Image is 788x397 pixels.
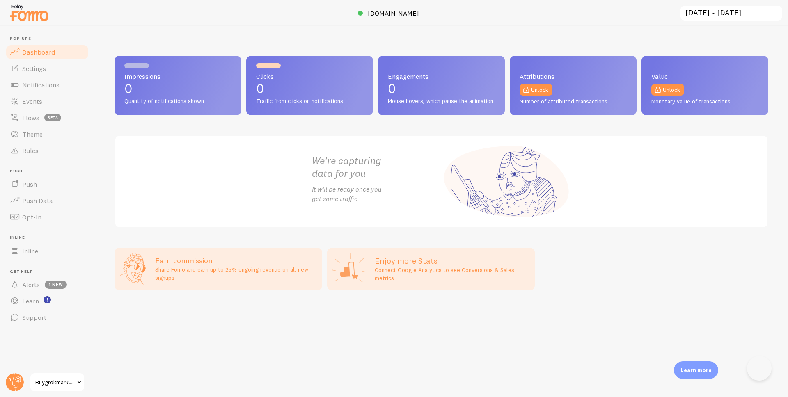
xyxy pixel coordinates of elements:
[256,82,363,95] p: 0
[22,196,53,205] span: Push Data
[388,98,495,105] span: Mouse hovers, which pause the animation
[651,98,758,105] span: Monetary value of transactions
[22,114,39,122] span: Flows
[388,82,495,95] p: 0
[155,265,317,282] p: Share Fomo and earn up to 25% ongoing revenue on all new signups
[256,73,363,80] span: Clicks
[22,313,46,322] span: Support
[674,361,718,379] div: Learn more
[35,377,74,387] span: Ruygrokmarketing
[520,84,552,96] a: Unlock
[30,372,85,392] a: Ruygrokmarketing
[5,209,89,225] a: Opt-In
[651,73,758,80] span: Value
[22,247,38,255] span: Inline
[5,60,89,77] a: Settings
[22,64,46,73] span: Settings
[22,297,39,305] span: Learn
[22,281,40,289] span: Alerts
[5,176,89,192] a: Push
[124,82,231,95] p: 0
[5,243,89,259] a: Inline
[5,44,89,60] a: Dashboard
[651,84,684,96] a: Unlock
[5,126,89,142] a: Theme
[5,309,89,326] a: Support
[22,81,60,89] span: Notifications
[44,296,51,303] svg: <p>Watch New Feature Tutorials!</p>
[22,130,43,138] span: Theme
[520,98,627,105] span: Number of attributed transactions
[9,2,50,23] img: fomo-relay-logo-orange.svg
[5,110,89,126] a: Flows beta
[5,77,89,93] a: Notifications
[5,276,89,293] a: Alerts 1 new
[5,93,89,110] a: Events
[256,98,363,105] span: Traffic from clicks on notifications
[155,256,317,265] h3: Earn commission
[5,142,89,159] a: Rules
[520,73,627,80] span: Attributions
[124,73,231,80] span: Impressions
[375,256,530,266] h2: Enjoy more Stats
[312,154,442,180] h2: We're capturing data for you
[22,48,55,56] span: Dashboard
[22,213,41,221] span: Opt-In
[5,293,89,309] a: Learn
[312,185,442,203] p: It will be ready once you get some traffic
[124,98,231,105] span: Quantity of notifications shown
[680,366,712,374] p: Learn more
[10,235,89,240] span: Inline
[375,266,530,282] p: Connect Google Analytics to see Conversions & Sales metrics
[332,253,365,285] img: Google Analytics
[10,269,89,274] span: Get Help
[747,356,772,381] iframe: Help Scout Beacon - Open
[45,281,67,289] span: 1 new
[327,248,535,290] a: Enjoy more Stats Connect Google Analytics to see Conversions & Sales metrics
[388,73,495,80] span: Engagements
[22,97,42,105] span: Events
[22,180,37,188] span: Push
[5,192,89,209] a: Push Data
[44,114,61,121] span: beta
[22,146,39,155] span: Rules
[10,169,89,174] span: Push
[10,36,89,41] span: Pop-ups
